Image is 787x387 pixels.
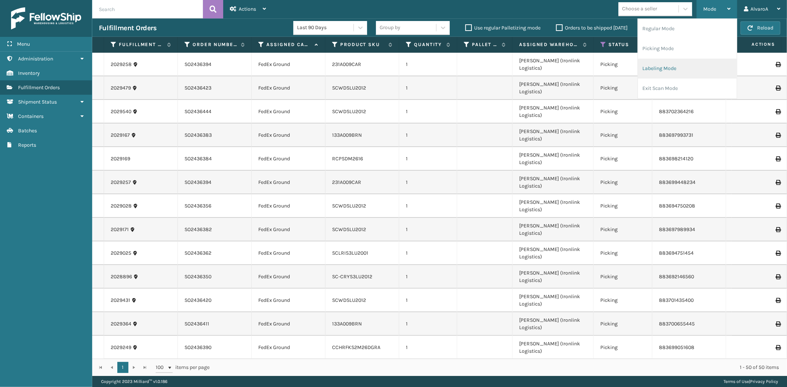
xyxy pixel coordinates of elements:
[252,53,325,76] td: FedEx Ground
[399,194,457,218] td: 1
[178,76,252,100] td: SO2436423
[622,5,657,13] div: Choose a seller
[111,320,131,328] a: 2029364
[414,41,443,48] label: Quantity
[776,133,780,138] i: Print Label
[332,250,368,256] a: SCLRIS3LU2001
[776,86,780,91] i: Print Label
[178,265,252,289] td: SO2436350
[332,226,366,233] a: SCWDSLU2012
[178,100,252,123] td: SO2436444
[193,41,237,48] label: Order Number
[594,123,652,147] td: Picking
[156,362,210,373] span: items per page
[111,250,131,257] a: 2029025
[18,99,57,105] span: Shipment Status
[776,156,780,161] i: Print Label
[252,147,325,171] td: FedEx Ground
[594,289,652,312] td: Picking
[111,132,130,139] a: 2029167
[776,203,780,209] i: Print Label
[594,265,652,289] td: Picking
[659,108,694,115] a: 883702364216
[332,179,361,185] a: 231A009CAR
[465,25,541,31] label: Use regular Palletizing mode
[512,218,594,241] td: [PERSON_NAME] (Ironlink Logistics)
[512,241,594,265] td: [PERSON_NAME] (Ironlink Logistics)
[594,147,652,171] td: Picking
[594,218,652,241] td: Picking
[512,171,594,194] td: [PERSON_NAME] (Ironlink Logistics)
[252,336,325,359] td: FedEx Ground
[252,100,325,123] td: FedEx Ground
[594,194,652,218] td: Picking
[750,379,778,384] a: Privacy Policy
[332,273,372,280] a: SC-CRYS3LU2012
[399,53,457,76] td: 1
[776,274,780,279] i: Print Label
[239,6,256,12] span: Actions
[266,41,311,48] label: Assigned Carrier Service
[776,180,780,185] i: Print Label
[332,156,363,162] a: RCPSDM2616
[117,362,128,373] a: 1
[252,289,325,312] td: FedEx Ground
[776,321,780,327] i: Print Label
[340,41,385,48] label: Product SKU
[332,108,366,115] a: SCWDSLU2012
[220,364,779,371] div: 1 - 50 of 50 items
[776,298,780,303] i: Print Label
[594,336,652,359] td: Picking
[776,251,780,256] i: Print Label
[594,312,652,336] td: Picking
[18,142,36,148] span: Reports
[776,109,780,114] i: Print Label
[776,227,780,232] i: Print Label
[512,76,594,100] td: [PERSON_NAME] (Ironlink Logistics)
[556,25,628,31] label: Orders to be shipped [DATE]
[399,147,457,171] td: 1
[594,171,652,194] td: Picking
[178,218,252,241] td: SO2436382
[399,289,457,312] td: 1
[594,76,652,100] td: Picking
[11,7,81,29] img: logo
[111,202,132,210] a: 2029028
[111,179,131,186] a: 2029257
[252,241,325,265] td: FedEx Ground
[178,53,252,76] td: SO2436394
[119,41,163,48] label: Fulfillment Order Id
[178,241,252,265] td: SO2436362
[111,61,132,68] a: 2029258
[252,123,325,147] td: FedEx Ground
[252,265,325,289] td: FedEx Ground
[512,147,594,171] td: [PERSON_NAME] (Ironlink Logistics)
[512,53,594,76] td: [PERSON_NAME] (Ironlink Logistics)
[724,376,778,387] div: |
[741,21,780,35] button: Reload
[608,41,638,48] label: Status
[472,41,498,48] label: Pallet Name
[399,265,457,289] td: 1
[512,123,594,147] td: [PERSON_NAME] (Ironlink Logistics)
[178,336,252,359] td: SO2436390
[512,194,594,218] td: [PERSON_NAME] (Ironlink Logistics)
[111,297,130,304] a: 2029431
[776,62,780,67] i: Print Label
[399,123,457,147] td: 1
[594,100,652,123] td: Picking
[659,297,694,303] a: 883701435400
[399,241,457,265] td: 1
[99,24,156,32] h3: Fulfillment Orders
[659,344,694,351] a: 883699051608
[18,70,40,76] span: Inventory
[728,38,780,50] span: Actions
[512,312,594,336] td: [PERSON_NAME] (Ironlink Logistics)
[512,265,594,289] td: [PERSON_NAME] (Ironlink Logistics)
[18,128,37,134] span: Batches
[111,344,131,351] a: 2029249
[638,79,737,98] li: Exit Scan Mode
[512,100,594,123] td: [PERSON_NAME] (Ironlink Logistics)
[332,344,380,351] a: CCHRFKS2M26DGRA
[659,203,695,209] a: 883694750208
